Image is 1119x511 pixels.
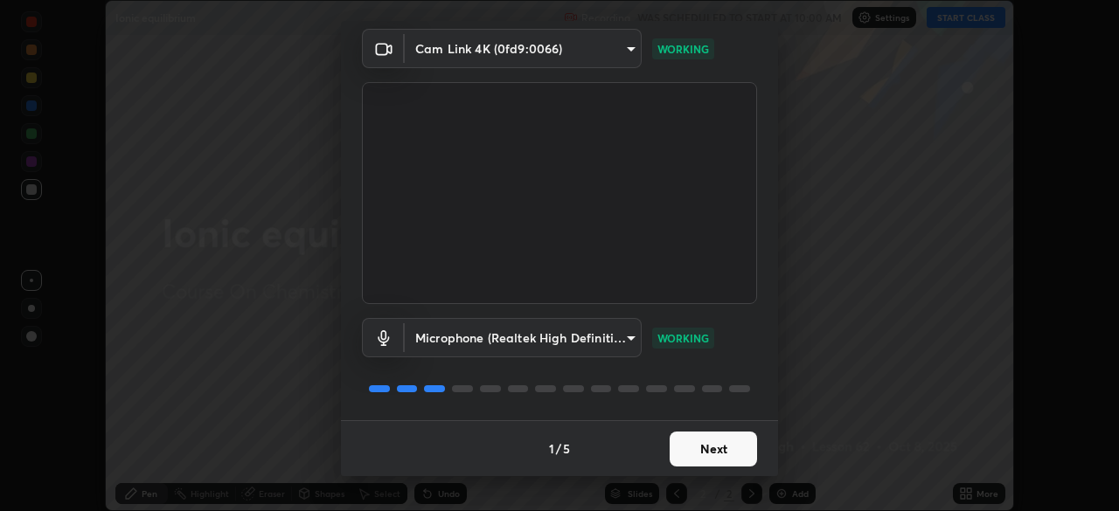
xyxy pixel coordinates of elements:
h4: 5 [563,439,570,458]
h4: 1 [549,439,554,458]
div: Cam Link 4K (0fd9:0066) [405,29,642,68]
p: WORKING [657,330,709,346]
div: Cam Link 4K (0fd9:0066) [405,318,642,357]
p: WORKING [657,41,709,57]
h4: / [556,439,561,458]
button: Next [670,432,757,466]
